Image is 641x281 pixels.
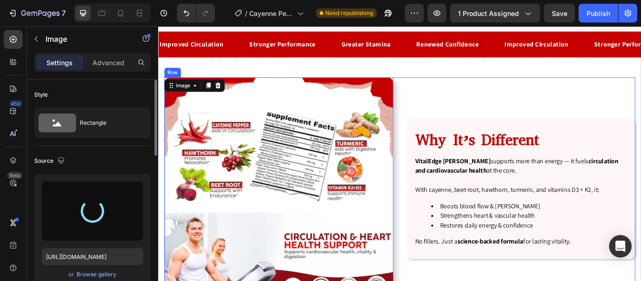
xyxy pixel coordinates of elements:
[46,58,73,68] p: Settings
[177,4,215,23] div: Undo/Redo
[450,4,540,23] button: 1 product assigned
[76,270,117,279] button: Browse gallery
[158,26,641,281] iframe: Design area
[9,50,24,58] div: Row
[249,8,293,18] span: Cayenne Pepper Drops
[587,8,610,18] div: Publish
[544,4,575,23] button: Save
[69,269,74,280] span: or
[318,215,546,227] li: Strengthens heart & vascular health
[7,172,23,179] div: Beta
[349,246,426,256] strong: science-backed formula
[325,9,373,17] span: Need republishing
[9,100,23,107] div: 450
[92,58,124,68] p: Advanced
[34,91,48,99] div: Style
[4,4,70,23] button: 7
[298,122,547,144] h2: Why It’s Different
[579,4,618,23] button: Publish
[458,8,519,18] span: 1 product assigned
[299,245,546,257] p: No fillers. Just a for lasting vitality.
[609,235,632,258] div: Open Intercom Messenger
[76,270,116,279] div: Browse gallery
[245,8,247,18] span: /
[46,33,125,45] p: Image
[299,152,387,162] strong: VitalEdge [PERSON_NAME]
[80,112,137,134] div: Rectangle
[508,15,586,27] p: Stronger Performance
[34,155,67,167] div: Source
[19,65,39,73] div: Image
[42,248,143,265] input: https://example.com/image.jpg
[61,8,66,19] p: 7
[299,152,536,173] strong: circulation and cardiovascular health
[318,227,546,238] li: Restores daily energy & confidence
[552,9,567,17] span: Save
[318,204,546,215] li: Boosts blood flow & [PERSON_NAME]
[299,152,546,174] p: supports more than energy — it fuels at the core.
[299,185,546,197] p: With cayenne, beet root, hawthorn, turmeric, and vitamins D3 + K2, it:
